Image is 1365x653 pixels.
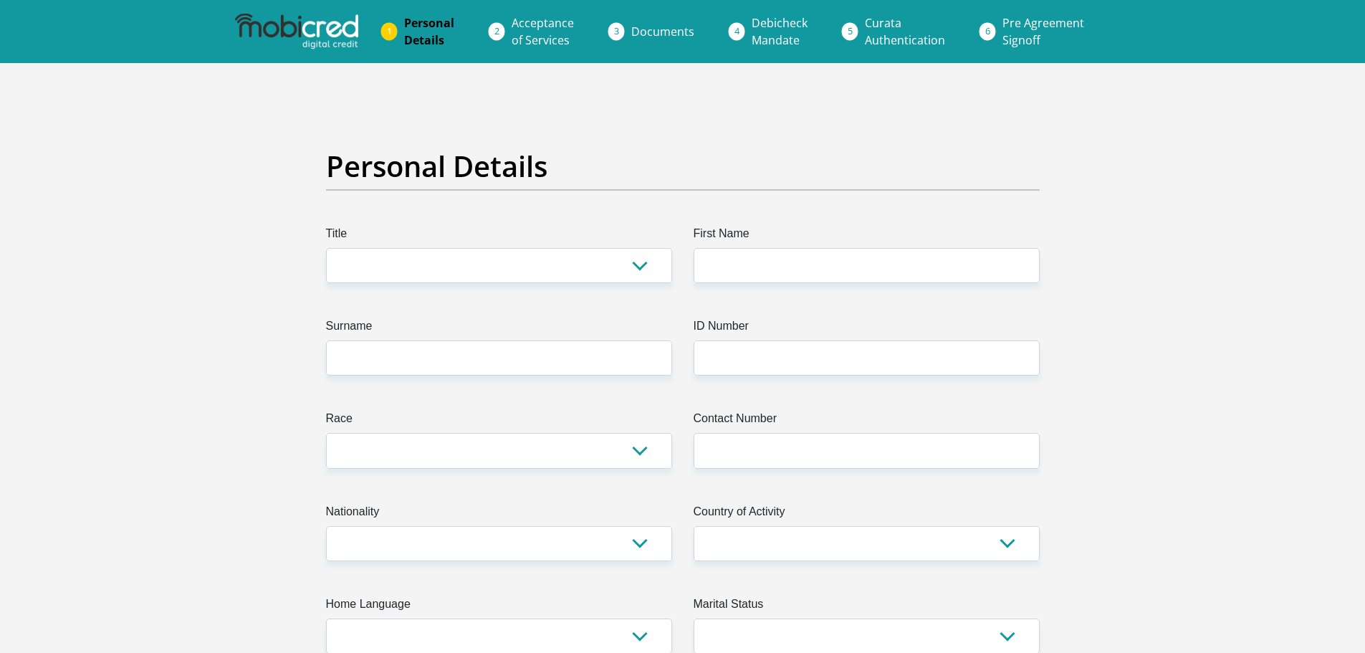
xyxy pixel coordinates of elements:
img: mobicred logo [235,14,358,49]
a: Pre AgreementSignoff [991,9,1096,54]
span: Acceptance of Services [512,15,574,48]
label: First Name [694,225,1040,248]
input: Contact Number [694,433,1040,468]
span: Documents [631,24,694,39]
label: Race [326,410,672,433]
input: ID Number [694,340,1040,376]
a: Acceptanceof Services [500,9,585,54]
span: Pre Agreement Signoff [1002,15,1084,48]
span: Curata Authentication [865,15,945,48]
label: Home Language [326,596,672,619]
label: Surname [326,318,672,340]
a: CurataAuthentication [853,9,957,54]
a: Documents [620,17,706,46]
input: First Name [694,248,1040,283]
label: Country of Activity [694,503,1040,526]
label: Marital Status [694,596,1040,619]
a: PersonalDetails [393,9,466,54]
label: ID Number [694,318,1040,340]
input: Surname [326,340,672,376]
label: Contact Number [694,410,1040,433]
label: Nationality [326,503,672,526]
h2: Personal Details [326,149,1040,183]
label: Title [326,225,672,248]
a: DebicheckMandate [740,9,819,54]
span: Debicheck Mandate [752,15,808,48]
span: Personal Details [404,15,454,48]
